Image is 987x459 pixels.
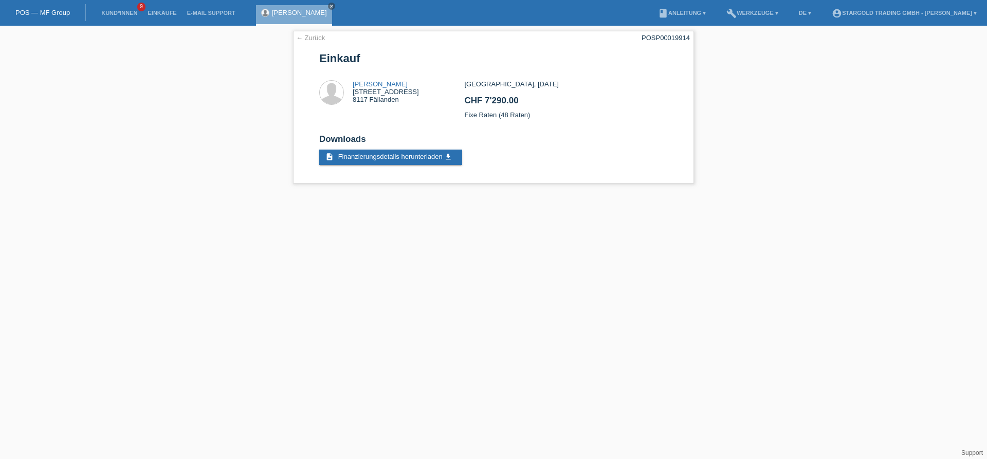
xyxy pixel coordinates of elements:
a: Einkäufe [142,10,181,16]
a: buildWerkzeuge ▾ [721,10,783,16]
h2: Downloads [319,134,668,150]
i: description [325,153,334,161]
a: DE ▾ [794,10,816,16]
a: Kund*innen [96,10,142,16]
i: get_app [444,153,452,161]
h2: CHF 7'290.00 [464,96,667,111]
span: 9 [137,3,145,11]
a: close [328,3,335,10]
a: Support [961,449,983,456]
a: [PERSON_NAME] [353,80,408,88]
a: POS — MF Group [15,9,70,16]
div: [GEOGRAPHIC_DATA], [DATE] Fixe Raten (48 Raten) [464,80,667,126]
a: account_circleStargold Trading GmbH - [PERSON_NAME] ▾ [827,10,982,16]
i: close [329,4,334,9]
i: book [658,8,668,19]
span: Finanzierungsdetails herunterladen [338,153,443,160]
i: account_circle [832,8,842,19]
div: [STREET_ADDRESS] 8117 Fällanden [353,80,419,103]
a: [PERSON_NAME] [272,9,327,16]
i: build [726,8,737,19]
a: ← Zurück [296,34,325,42]
h1: Einkauf [319,52,668,65]
a: E-Mail Support [182,10,241,16]
a: bookAnleitung ▾ [653,10,711,16]
a: description Finanzierungsdetails herunterladen get_app [319,150,462,165]
div: POSP00019914 [642,34,690,42]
